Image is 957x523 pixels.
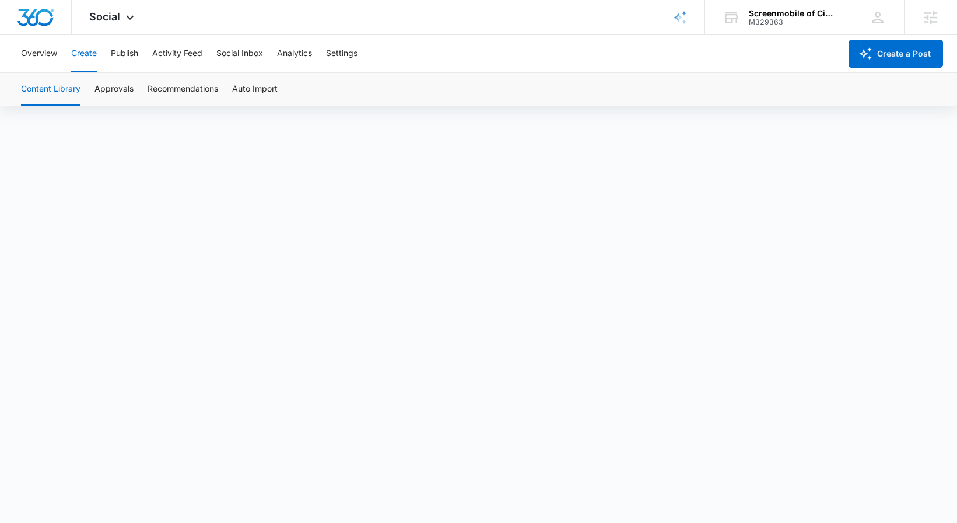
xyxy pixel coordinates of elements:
button: Overview [21,35,57,72]
button: Social Inbox [216,35,263,72]
button: Create a Post [849,40,943,68]
div: account name [749,9,834,18]
button: Publish [111,35,138,72]
button: Activity Feed [152,35,202,72]
button: Recommendations [148,73,218,106]
button: Settings [326,35,357,72]
button: Auto Import [232,73,278,106]
span: Social [89,11,120,23]
button: Create [71,35,97,72]
div: account id [749,18,834,26]
button: Analytics [277,35,312,72]
button: Content Library [21,73,80,106]
button: Approvals [94,73,134,106]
